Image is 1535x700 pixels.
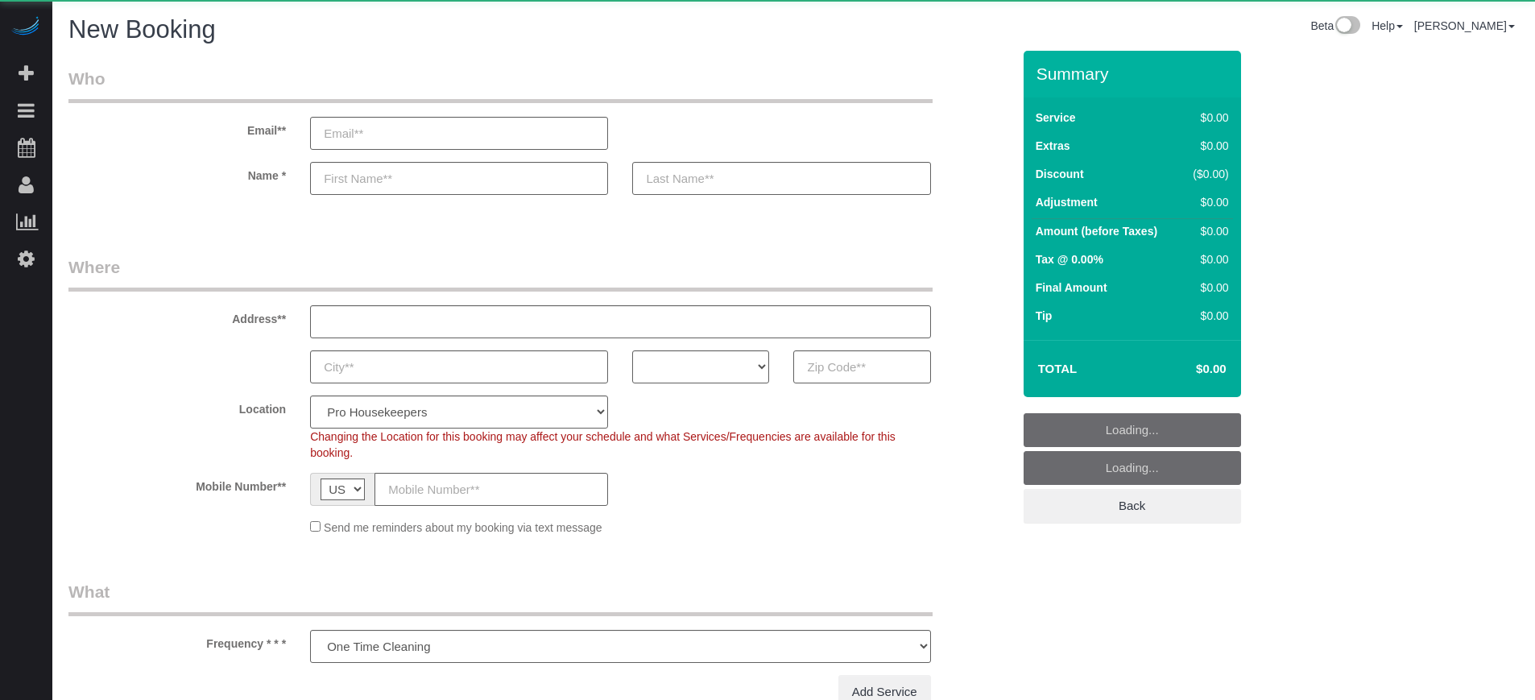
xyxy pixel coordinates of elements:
a: Beta [1310,19,1360,32]
span: Send me reminders about my booking via text message [324,521,602,534]
span: Changing the Location for this booking may affect your schedule and what Services/Frequencies are... [310,430,896,459]
h3: Summary [1036,64,1233,83]
label: Name * [56,162,298,184]
div: $0.00 [1186,308,1229,324]
legend: Where [68,255,933,292]
label: Location [56,396,298,417]
label: Extras [1036,138,1070,154]
img: New interface [1334,16,1360,37]
a: Help [1372,19,1403,32]
a: Back [1024,489,1241,523]
label: Discount [1036,166,1084,182]
label: Mobile Number** [56,473,298,495]
label: Amount (before Taxes) [1036,223,1157,239]
div: $0.00 [1186,110,1229,126]
input: Last Name** [632,162,930,195]
div: ($0.00) [1186,166,1229,182]
div: $0.00 [1186,251,1229,267]
legend: What [68,580,933,616]
div: $0.00 [1186,194,1229,210]
label: Final Amount [1036,280,1107,296]
a: [PERSON_NAME] [1414,19,1515,32]
div: $0.00 [1186,280,1229,296]
label: Tax @ 0.00% [1036,251,1103,267]
input: First Name** [310,162,608,195]
div: $0.00 [1186,138,1229,154]
label: Adjustment [1036,194,1098,210]
div: $0.00 [1186,223,1229,239]
input: Zip Code** [793,350,930,383]
h4: $0.00 [1148,362,1226,376]
label: Service [1036,110,1076,126]
label: Tip [1036,308,1053,324]
label: Frequency * * * [56,630,298,652]
legend: Who [68,67,933,103]
span: New Booking [68,15,216,43]
strong: Total [1038,362,1078,375]
img: Automaid Logo [10,16,42,39]
input: Mobile Number** [374,473,608,506]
